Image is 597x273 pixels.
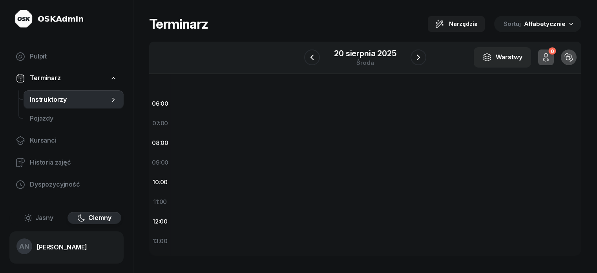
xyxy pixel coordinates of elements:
[88,213,111,223] span: Ciemny
[149,133,171,153] div: 08:00
[334,49,396,57] div: 20 sierpnia 2025
[68,212,122,224] button: Ciemny
[9,69,124,87] a: Terminarz
[149,172,171,192] div: 10:00
[149,153,171,172] div: 09:00
[30,180,117,190] span: Dyspozycyjność
[524,20,566,27] span: Alfabetycznie
[538,49,554,65] button: 0
[9,153,124,172] a: Historia zajęć
[30,158,117,168] span: Historia zajęć
[149,231,171,251] div: 13:00
[14,9,33,28] img: logo-light@2x.png
[504,19,522,29] span: Sortuj
[12,212,66,224] button: Jasny
[149,17,208,31] h1: Terminarz
[38,13,84,24] div: OSKAdmin
[334,60,396,66] div: środa
[149,212,171,231] div: 12:00
[149,94,171,114] div: 06:00
[30,95,110,105] span: Instruktorzy
[19,243,29,250] span: AN
[474,47,531,68] button: Warstwy
[482,52,522,62] div: Warstwy
[9,131,124,150] a: Kursanci
[428,16,485,32] button: Narzędzia
[30,73,61,83] span: Terminarz
[35,213,53,223] span: Jasny
[149,192,171,212] div: 11:00
[449,19,478,29] span: Narzędzia
[149,251,171,271] div: 14:00
[9,175,124,194] a: Dyspozycyjność
[37,244,87,250] div: [PERSON_NAME]
[149,114,171,133] div: 07:00
[30,51,117,62] span: Pulpit
[494,16,581,32] button: Sortuj Alfabetycznie
[24,109,124,128] a: Pojazdy
[30,114,117,124] span: Pojazdy
[9,47,124,66] a: Pulpit
[24,90,124,109] a: Instruktorzy
[30,136,117,146] span: Kursanci
[548,48,556,55] div: 0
